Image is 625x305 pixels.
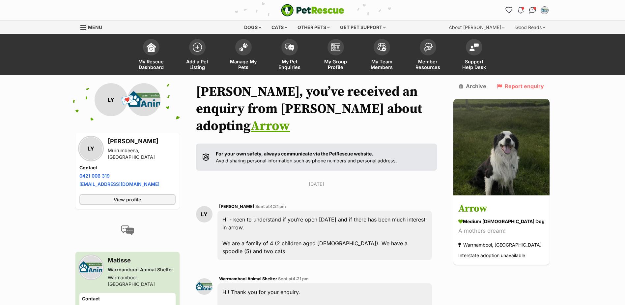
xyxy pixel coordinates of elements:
[147,43,156,52] img: dashboard-icon-eb2f2d2d3e046f16d808141f083e7271f6b2e854fb5c12c21221c1fb7104beca.svg
[108,274,176,288] div: Warrnambool, [GEOGRAPHIC_DATA]
[504,5,514,16] a: Favourites
[79,194,176,205] a: View profile
[79,164,176,171] h4: Contact
[413,59,443,70] span: Member Resources
[497,83,544,89] a: Report enquiry
[128,36,174,75] a: My Rescue Dashboard
[458,253,525,258] span: Interstate adoption unavailable
[541,7,548,14] img: Matisse profile pic
[453,99,550,195] img: Arrow
[216,151,373,156] strong: For your own safety, always communicate via the PetRescue website.
[251,118,290,134] a: Arrow
[459,83,486,89] a: Archive
[359,36,405,75] a: My Team Members
[229,59,258,70] span: Manage My Pets
[293,276,309,281] span: 4:21 pm
[275,59,304,70] span: My Pet Enquiries
[458,241,542,250] div: Warrnambool, [GEOGRAPHIC_DATA]
[405,36,451,75] a: Member Resources
[459,59,489,70] span: Support Help Desk
[270,204,286,209] span: 4:21 pm
[108,147,176,160] div: Murrumbeena, [GEOGRAPHIC_DATA]
[183,59,212,70] span: Add a Pet Listing
[331,43,340,51] img: group-profile-icon-3fa3cf56718a62981997c0bc7e787c4b2cf8bcc04b72c1350f741eb67cf2f40e.svg
[281,4,344,17] img: logo-e224e6f780fb5917bec1dbf3a21bbac754714ae5b6737aabdf751b685950b380.svg
[79,137,102,160] div: LY
[219,276,277,281] span: Warrnambool Animal Shelter
[196,278,213,295] img: Warrnambool Animal Shelter profile pic
[216,150,397,164] p: Avoid sharing personal information such as phone numbers and personal address.
[469,43,479,51] img: help-desk-icon-fdf02630f3aa405de69fd3d07c3f3aa587a6932b1a1747fa1d2bba05be0121f9.svg
[423,43,433,51] img: member-resources-icon-8e73f808a243e03378d46382f2149f9095a855e16c252ad45f914b54edf8863c.svg
[444,21,509,34] div: About [PERSON_NAME]
[95,83,128,116] div: LY
[511,21,550,34] div: Good Reads
[278,276,309,281] span: Sent at
[88,24,102,30] span: Menu
[196,206,213,222] div: LY
[377,43,386,51] img: team-members-icon-5396bd8760b3fe7c0b43da4ab00e1e3bb1a5d9ba89233759b79545d2d3fc5d0d.svg
[453,197,550,265] a: Arrow medium [DEMOGRAPHIC_DATA] Dog A mothers dream! Warrnambool, [GEOGRAPHIC_DATA] Interstate ad...
[529,7,536,14] img: chat-41dd97257d64d25036548639549fe6c8038ab92f7586957e7f3b1b290dea8141.svg
[451,36,497,75] a: Support Help Desk
[82,295,173,302] h4: Contact
[367,59,397,70] span: My Team Members
[313,36,359,75] a: My Group Profile
[240,21,266,34] div: Dogs
[193,43,202,52] img: add-pet-listing-icon-0afa8454b4691262ce3f59096e99ab1cd57d4a30225e0717b998d2c9b9846f56.svg
[504,5,550,16] ul: Account quick links
[458,202,545,217] h3: Arrow
[108,256,176,265] h3: Matisse
[335,21,390,34] div: Get pet support
[128,83,160,116] img: Warrnambool Animal Shelter profile pic
[518,7,523,14] img: notifications-46538b983faf8c2785f20acdc204bb7945ddae34d4c08c2a6579f10ce5e182be.svg
[136,59,166,70] span: My Rescue Dashboard
[293,21,334,34] div: Other pets
[114,196,141,203] span: View profile
[79,173,110,179] a: 0421 006 319
[321,59,351,70] span: My Group Profile
[217,211,432,260] div: Hi - keen to understand if you’re open [DATE] and if there has been much interest in arrow. We ar...
[267,21,292,34] div: Cats
[79,181,159,187] a: [EMAIL_ADDRESS][DOMAIN_NAME]
[120,93,135,107] span: 💌
[458,218,545,225] div: medium [DEMOGRAPHIC_DATA] Dog
[196,83,437,135] h1: [PERSON_NAME], you’ve received an enquiry from [PERSON_NAME] about adopting
[108,266,176,273] div: Warrnambool Animal Shelter
[285,44,294,51] img: pet-enquiries-icon-7e3ad2cf08bfb03b45e93fb7055b45f3efa6380592205ae92323e6603595dc1f.svg
[516,5,526,16] button: Notifications
[527,5,538,16] a: Conversations
[255,204,286,209] span: Sent at
[219,204,254,209] span: [PERSON_NAME]
[79,256,102,279] img: Warrnambool Animal Shelter profile pic
[458,227,545,236] div: A mothers dream!
[196,181,437,187] p: [DATE]
[220,36,267,75] a: Manage My Pets
[80,21,107,33] a: Menu
[281,4,344,17] a: PetRescue
[539,5,550,16] button: My account
[239,43,248,51] img: manage-my-pets-icon-02211641906a0b7f246fdf0571729dbe1e7629f14944591b6c1af311fb30b64b.svg
[267,36,313,75] a: My Pet Enquiries
[121,225,134,235] img: conversation-icon-4a6f8262b818ee0b60e3300018af0b2d0b884aa5de6e9bcb8d3d4eeb1a70a7c4.svg
[108,137,176,146] h3: [PERSON_NAME]
[174,36,220,75] a: Add a Pet Listing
